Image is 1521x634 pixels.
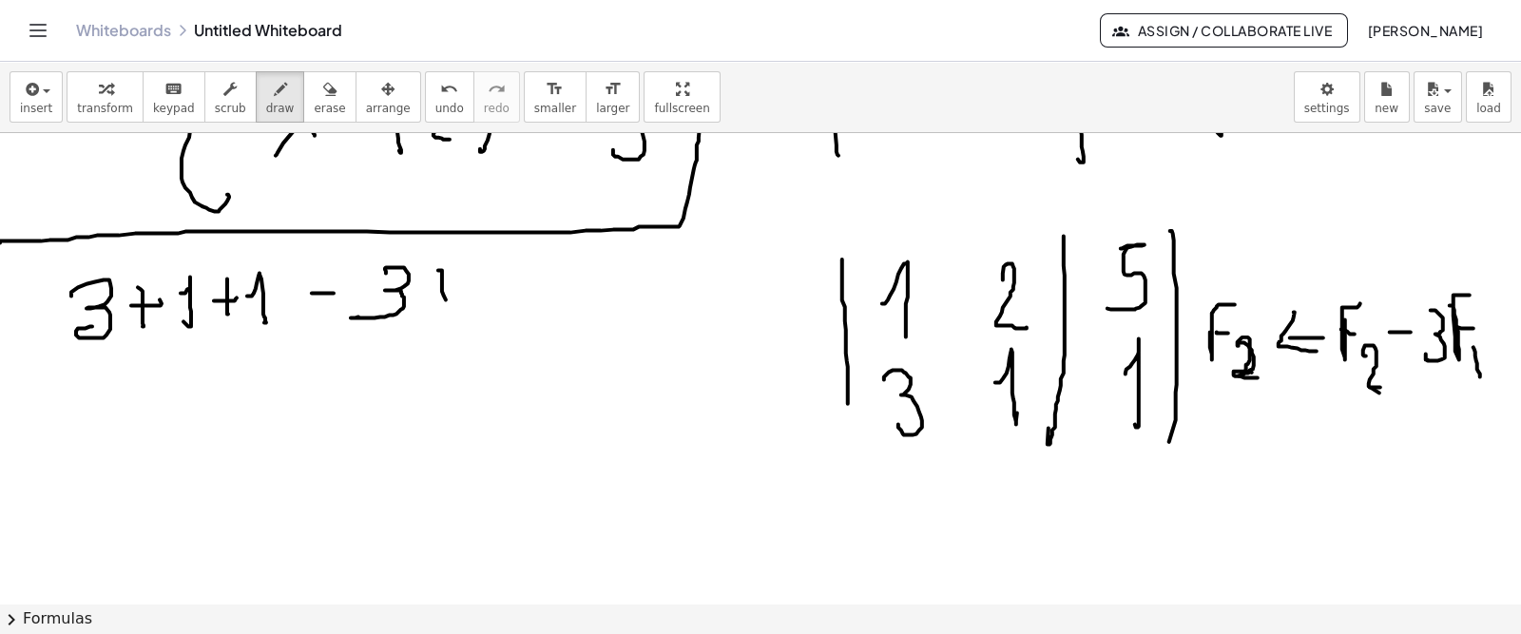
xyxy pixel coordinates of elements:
i: undo [440,78,458,101]
i: format_size [604,78,622,101]
span: larger [596,102,629,115]
button: fullscreen [644,71,720,123]
span: save [1424,102,1451,115]
i: redo [488,78,506,101]
button: Toggle navigation [23,15,53,46]
button: format_sizelarger [586,71,640,123]
span: smaller [534,102,576,115]
button: transform [67,71,144,123]
span: draw [266,102,295,115]
button: Assign / Collaborate Live [1100,13,1348,48]
button: save [1414,71,1462,123]
button: insert [10,71,63,123]
span: Assign / Collaborate Live [1116,22,1332,39]
span: fullscreen [654,102,709,115]
button: redoredo [473,71,520,123]
button: draw [256,71,305,123]
span: transform [77,102,133,115]
button: format_sizesmaller [524,71,587,123]
i: keyboard [164,78,183,101]
span: undo [435,102,464,115]
button: settings [1294,71,1360,123]
i: format_size [546,78,564,101]
button: erase [303,71,356,123]
button: new [1364,71,1410,123]
span: new [1375,102,1398,115]
button: undoundo [425,71,474,123]
button: keyboardkeypad [143,71,205,123]
span: scrub [215,102,246,115]
span: insert [20,102,52,115]
span: keypad [153,102,195,115]
span: erase [314,102,345,115]
span: arrange [366,102,411,115]
a: Whiteboards [76,21,171,40]
button: load [1466,71,1511,123]
button: arrange [356,71,421,123]
span: redo [484,102,510,115]
span: load [1476,102,1501,115]
button: [PERSON_NAME] [1352,13,1498,48]
button: scrub [204,71,257,123]
span: [PERSON_NAME] [1367,22,1483,39]
span: settings [1304,102,1350,115]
